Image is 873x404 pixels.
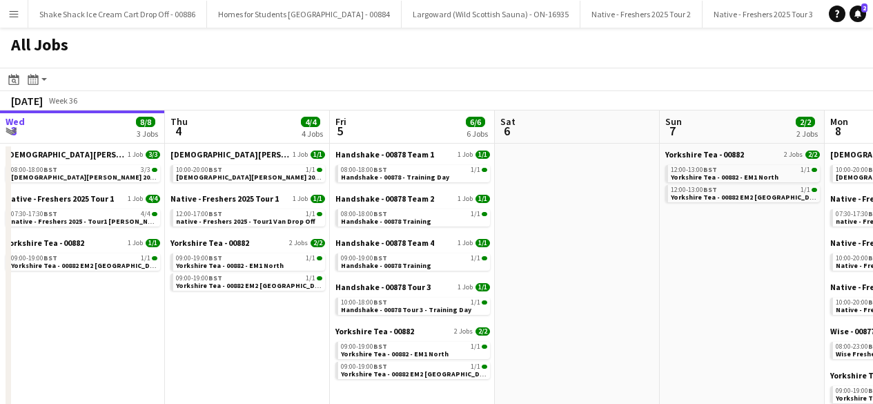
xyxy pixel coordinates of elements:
div: Handshake - 00878 Team 21 Job1/108:00-18:00BST1/1Handshake - 00878 Training [335,193,490,238]
span: 1/1 [475,151,490,159]
span: 2 Jobs [289,239,308,247]
span: Thu [170,115,188,128]
span: 3/3 [146,151,160,159]
a: Yorkshire Tea - 008822 Jobs2/2 [665,149,820,160]
button: Native - Freshers 2025 Tour 3 [703,1,825,28]
span: 1/1 [812,168,817,172]
span: 12:00-13:00 [671,186,717,193]
span: 1 Job [458,283,473,291]
span: 08:00-18:00 [11,166,57,173]
span: BST [703,165,717,174]
span: 1 Job [128,195,143,203]
a: Yorkshire Tea - 008822 Jobs2/2 [335,326,490,336]
span: Yorkshire Tea - 00882 - EM1 North [341,349,449,358]
a: Native - Freshers 2025 Tour 11 Job1/1 [170,193,325,204]
span: 1/1 [482,168,487,172]
span: Lady Garden 2025 Tour 2 - 00848 - Travel Day [176,173,407,182]
span: BST [43,209,57,218]
span: 7 [663,123,682,139]
span: BST [373,342,387,351]
span: Yorkshire Tea - 00882 EM2 Midlands [341,369,494,378]
span: BST [373,165,387,174]
span: Handshake - 00878 Tour 3 [335,282,431,292]
span: Handshake - 00878 Team 2 [335,193,434,204]
span: 3 [3,123,25,139]
span: 1 Job [458,239,473,247]
span: 1 Job [458,195,473,203]
span: Yorkshire Tea - 00882 [665,149,744,160]
span: Handshake - 00878 Training [341,261,431,270]
span: Wed [6,115,25,128]
div: Yorkshire Tea - 008822 Jobs2/212:00-13:00BST1/1Yorkshire Tea - 00882 - EM1 North12:00-13:00BST1/1... [665,149,820,205]
span: 4/4 [146,195,160,203]
div: Native - Freshers 2025 Tour 11 Job1/112:00-17:00BST1/1native - Freshers 2025 - Tour1 Van Drop Off [170,193,325,238]
span: Lady Garden 2025 Tour 2 - 00848 [6,149,125,160]
span: 6/6 [466,117,485,127]
span: 2 [861,3,867,12]
a: Handshake - 00878 Team 21 Job1/1 [335,193,490,204]
span: 1/1 [482,345,487,349]
span: Handshake - 00878 Team 1 [335,149,434,160]
span: Sun [665,115,682,128]
span: 1/1 [152,256,157,260]
a: 08:00-18:00BST1/1Handshake - 00878 Training [341,209,487,225]
a: Native - Freshers 2025 Tour 11 Job4/4 [6,193,160,204]
a: 10:00-18:00BST1/1Handshake - 00878 Tour 3 - Training Day [341,298,487,314]
div: 2 Jobs [796,128,818,139]
span: BST [208,273,222,282]
div: Yorkshire Tea - 008822 Jobs2/209:00-19:00BST1/1Yorkshire Tea - 00882 - EM1 North09:00-19:00BST1/1... [335,326,490,382]
span: Yorkshire Tea - 00882 EM2 Midlands [176,281,329,290]
span: BST [373,253,387,262]
span: 10:00-20:00 [176,166,222,173]
a: Handshake - 00878 Team 11 Job1/1 [335,149,490,160]
span: Yorkshire Tea - 00882 [6,238,84,248]
span: 1/1 [482,365,487,369]
span: 2/2 [805,151,820,159]
div: Handshake - 00878 Team 41 Job1/109:00-19:00BST1/1Handshake - 00878 Training [335,238,490,282]
span: BST [703,185,717,194]
span: 1/1 [311,151,325,159]
span: native - Freshers 2025 - Tour1 Van Drop Off [176,217,315,226]
span: BST [208,209,222,218]
span: 1/1 [475,239,490,247]
span: 6 [498,123,516,139]
span: BST [43,253,57,262]
span: 1/1 [311,195,325,203]
button: Homes for Students [GEOGRAPHIC_DATA] - 00884 [207,1,402,28]
span: 09:00-19:00 [341,343,387,350]
span: Week 36 [46,95,80,106]
span: 2 Jobs [454,327,473,336]
a: Yorkshire Tea - 008822 Jobs2/2 [170,238,325,248]
button: Native - Freshers 2025 Tour 2 [580,1,703,28]
span: Yorkshire Tea - 00882 EM2 Midlands [11,261,164,270]
span: 07:30-17:30 [11,211,57,218]
span: 1/1 [482,300,487,305]
span: 10:00-18:00 [341,299,387,306]
span: 08:00-18:00 [341,166,387,173]
button: Largoward (Wild Scottish Sauna) - ON-16935 [402,1,580,28]
span: 1/1 [317,168,322,172]
div: [DATE] [11,94,43,108]
span: BST [208,165,222,174]
span: Sat [500,115,516,128]
div: Handshake - 00878 Tour 31 Job1/110:00-18:00BST1/1Handshake - 00878 Tour 3 - Training Day [335,282,490,326]
span: 2/2 [475,327,490,336]
span: Yorkshire Tea - 00882 - EM1 North [671,173,778,182]
span: 12:00-17:00 [176,211,222,218]
div: Handshake - 00878 Team 11 Job1/108:00-18:00BST1/1Handshake - 00878 - Training Day [335,149,490,193]
span: 1/1 [482,256,487,260]
a: Handshake - 00878 Team 41 Job1/1 [335,238,490,248]
span: Fri [335,115,346,128]
span: 1 Job [128,239,143,247]
span: Yorkshire Tea - 00882 [335,326,414,336]
span: Lady Garden 2025 Tour 2 - 00848 [170,149,290,160]
div: 3 Jobs [137,128,158,139]
a: 09:00-19:00BST1/1Yorkshire Tea - 00882 EM2 [GEOGRAPHIC_DATA] [341,362,487,378]
span: 1/1 [482,212,487,216]
a: [DEMOGRAPHIC_DATA][PERSON_NAME] 2025 Tour 2 - 008481 Job1/1 [170,149,325,160]
span: 12:00-13:00 [671,166,717,173]
a: 10:00-20:00BST1/1[DEMOGRAPHIC_DATA][PERSON_NAME] 2025 Tour 2 - 00848 - Travel Day [176,165,322,181]
span: 3/3 [152,168,157,172]
span: 1/1 [471,363,480,370]
span: BST [373,209,387,218]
